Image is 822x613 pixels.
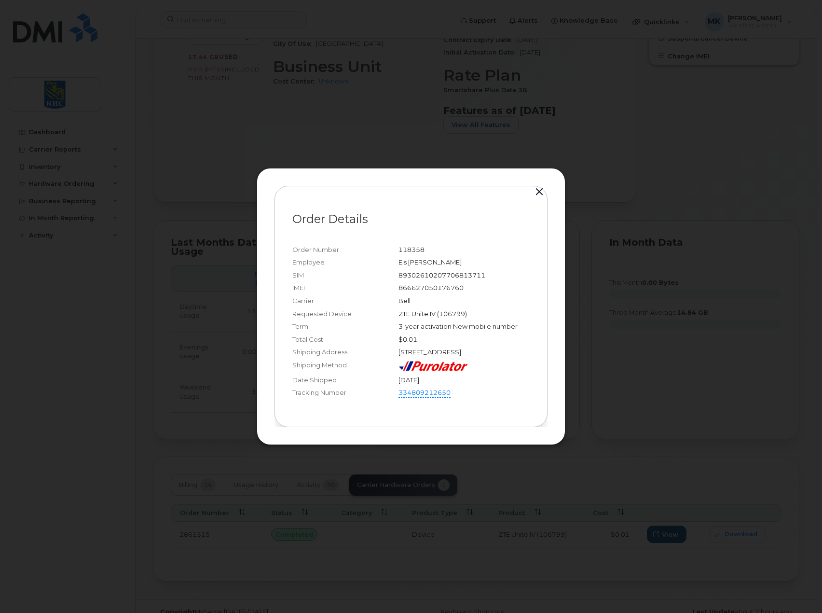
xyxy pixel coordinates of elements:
[292,283,398,293] div: IMEI
[398,361,468,372] img: purolator-9dc0d6913a5419968391dc55414bb4d415dd17fc9089aa56d78149fa0af40473.png
[292,348,398,357] div: Shipping Address
[398,322,530,331] div: 3-year activation New mobile number
[398,283,530,293] div: 866627050176760
[398,245,530,254] div: 118358
[398,296,530,306] div: Bell
[292,376,398,385] div: Date Shipped
[398,309,530,319] div: ZTE Unite IV (106799)
[292,296,398,306] div: Carrier
[292,335,398,344] div: Total Cost
[398,335,530,344] div: $0.01
[292,245,398,254] div: Order Number
[292,388,398,399] div: Tracking Number
[292,322,398,331] div: Term
[292,213,530,225] p: Order Details
[398,258,530,267] div: Els [PERSON_NAME]
[398,376,530,385] div: [DATE]
[292,271,398,280] div: SIM
[398,388,451,398] a: 334809212650
[398,348,530,357] div: [STREET_ADDRESS]
[292,309,398,319] div: Requested Device
[292,361,398,372] div: Shipping Method
[292,258,398,267] div: Employee
[398,271,530,280] div: 89302610207706813711
[451,389,458,396] a: Open shipping details in new tab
